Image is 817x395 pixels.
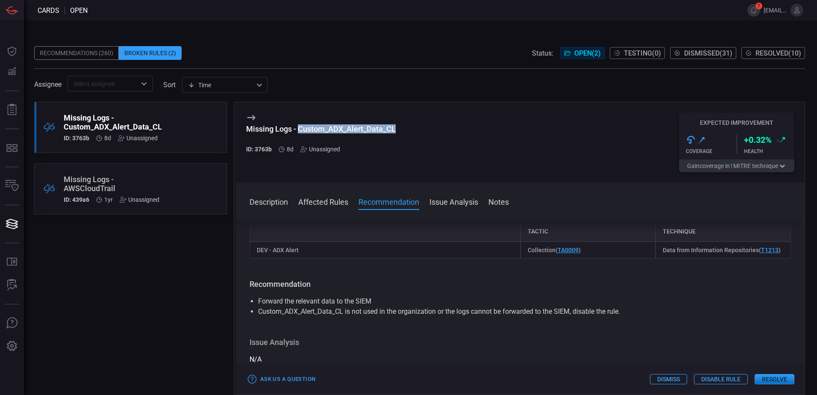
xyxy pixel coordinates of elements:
div: Unassigned [300,146,340,153]
span: Status: [532,49,553,57]
button: Preferences [2,336,22,357]
span: [EMAIL_ADDRESS][DOMAIN_NAME] [764,7,787,14]
span: 7 [755,3,762,9]
button: Ask Us a Question [246,373,317,386]
button: 7 [747,4,760,17]
h3: Recommendation [250,279,791,289]
span: Testing ( 0 ) [624,49,661,57]
button: Dashboard [2,41,22,62]
button: MITRE - Detection Posture [2,138,22,158]
button: Resolve [755,374,794,384]
span: Cards [38,6,59,15]
button: Notes [488,196,509,206]
button: Open(2) [560,47,605,59]
a: T1213 [761,247,779,254]
li: Custom_ADX_Alert_Data_CL is not used in the organization or the logs cannot be forwarded to the S... [258,307,782,317]
span: Assignee [34,80,62,88]
div: Health [744,148,795,154]
span: open [70,6,88,15]
span: Aug 19, 2025 12:26 PM [104,135,111,141]
h3: + 0.32 % [744,135,772,145]
button: Dismiss [650,374,687,384]
h5: ID: 3763b [246,146,272,153]
h5: Expected Improvement [679,119,794,126]
button: Recommendation [359,196,419,206]
div: Missing Logs - Custom_ADX_Alert_Data_CL [64,113,165,131]
a: TA0009 [558,247,579,254]
button: Disable Rule [694,374,748,384]
h5: ID: 439a6 [64,196,89,203]
div: Unassigned [118,135,158,141]
button: ALERT ANALYSIS [2,275,22,295]
button: Gaincoverage in1MITRE technique [679,159,794,172]
div: Missing Logs - AWSCloudTrail [64,175,165,193]
div: Coverage [686,148,737,154]
span: Open ( 2 ) [574,49,601,57]
div: Recommendations (260) [34,46,119,60]
button: Issue Analysis [429,196,478,206]
button: Detections [2,62,22,82]
div: Time [188,81,254,89]
h3: Issue Analysis [250,337,791,348]
li: Forward the relevant data to the SIEM [258,296,782,307]
button: Affected Rules [298,196,348,206]
button: Dismissed(31) [670,47,736,59]
span: Sep 05, 2024 10:30 AM [104,196,113,203]
div: Broken Rules (2) [119,46,182,60]
span: Aug 19, 2025 12:26 PM [287,146,294,153]
button: Ask Us A Question [2,313,22,333]
input: Select assignee [70,78,136,89]
button: Testing(0) [610,47,665,59]
button: Open [138,78,150,90]
div: Missing Logs - Custom_ADX_Alert_Data_CL [246,124,396,133]
button: Cards [2,214,22,234]
button: Description [250,196,288,206]
span: Dismissed ( 31 ) [684,49,732,57]
label: sort [163,81,176,89]
div: N/A [250,337,791,365]
div: DEV - ADX Alert [250,242,520,259]
span: Resolved ( 10 ) [755,49,801,57]
h5: ID: 3763b [64,135,89,141]
button: Rule Catalog [2,252,22,272]
div: Unassigned [120,196,159,203]
button: Inventory [2,176,22,196]
span: Collection ( ) [528,247,581,254]
span: 1 [730,162,733,169]
button: Resolved(10) [741,47,805,59]
span: Data from Information Repositories ( ) [663,247,781,254]
button: Reports [2,100,22,120]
